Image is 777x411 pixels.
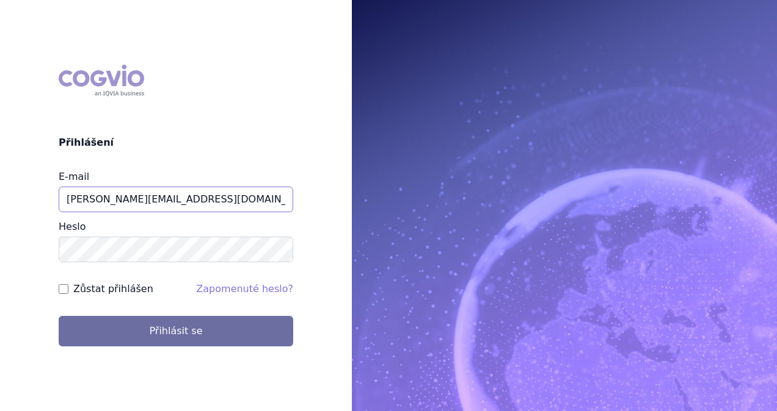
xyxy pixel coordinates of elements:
[59,135,293,150] h2: Přihlášení
[59,316,293,346] button: Přihlásit se
[59,65,144,96] div: COGVIO
[196,283,293,295] a: Zapomenuté heslo?
[59,221,86,232] label: Heslo
[73,282,153,296] label: Zůstat přihlášen
[59,171,89,182] label: E-mail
